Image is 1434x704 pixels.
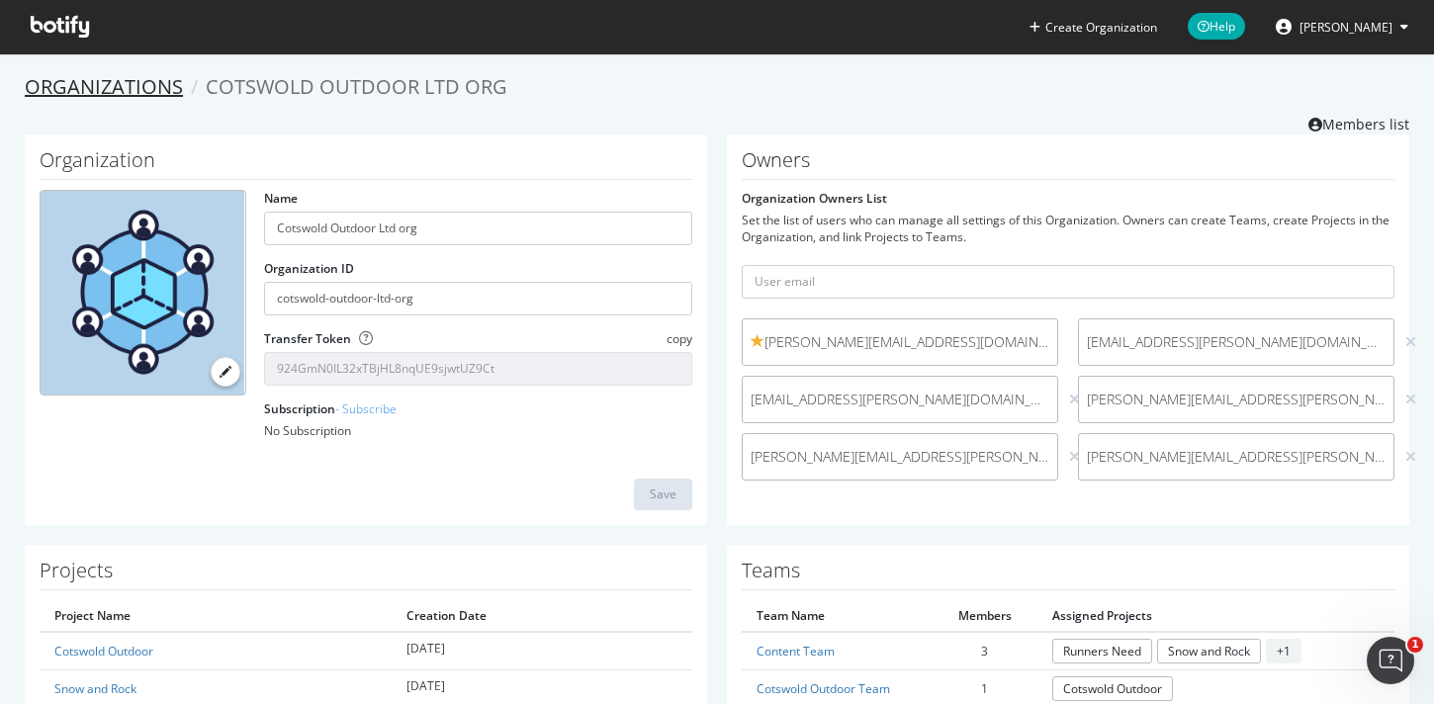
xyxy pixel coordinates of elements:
[264,260,354,277] label: Organization ID
[40,600,392,632] th: Project Name
[1300,19,1392,36] span: Ellie Combes
[1029,18,1158,37] button: Create Organization
[335,400,397,417] a: - Subscribe
[1037,600,1394,632] th: Assigned Projects
[1087,447,1386,467] span: [PERSON_NAME][EMAIL_ADDRESS][PERSON_NAME][DOMAIN_NAME]
[392,600,692,632] th: Creation Date
[634,479,692,510] button: Save
[264,422,692,439] div: No Subscription
[1052,676,1173,701] a: Cotswold Outdoor
[1188,13,1245,40] span: Help
[264,400,397,417] label: Subscription
[650,485,676,502] div: Save
[751,332,1049,352] span: [PERSON_NAME][EMAIL_ADDRESS][DOMAIN_NAME]
[25,73,1409,102] ol: breadcrumbs
[264,330,351,347] label: Transfer Token
[40,560,692,590] h1: Projects
[40,149,692,180] h1: Organization
[1367,637,1414,684] iframe: Intercom live chat
[264,190,298,207] label: Name
[1157,639,1261,663] a: Snow and Rock
[751,390,1049,409] span: [EMAIL_ADDRESS][PERSON_NAME][DOMAIN_NAME]
[932,600,1037,632] th: Members
[392,632,692,670] td: [DATE]
[1052,639,1152,663] a: Runners Need
[667,330,692,347] span: copy
[742,149,1394,180] h1: Owners
[742,190,887,207] label: Organization Owners List
[757,680,890,697] a: Cotswold Outdoor Team
[742,600,932,632] th: Team Name
[742,212,1394,245] div: Set the list of users who can manage all settings of this Organization. Owners can create Teams, ...
[751,447,1049,467] span: [PERSON_NAME][EMAIL_ADDRESS][PERSON_NAME][DOMAIN_NAME]
[1266,639,1301,663] span: + 1
[757,643,835,660] a: Content Team
[1087,332,1386,352] span: [EMAIL_ADDRESS][PERSON_NAME][DOMAIN_NAME]
[742,265,1394,299] input: User email
[932,632,1037,670] td: 3
[742,560,1394,590] h1: Teams
[25,73,183,100] a: Organizations
[264,212,692,245] input: name
[1087,390,1386,409] span: [PERSON_NAME][EMAIL_ADDRESS][PERSON_NAME][DOMAIN_NAME]
[1308,110,1409,134] a: Members list
[54,643,153,660] a: Cotswold Outdoor
[1260,11,1424,43] button: [PERSON_NAME]
[206,73,507,100] span: Cotswold Outdoor Ltd org
[1407,637,1423,653] span: 1
[54,680,136,697] a: Snow and Rock
[264,282,692,315] input: Organization ID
